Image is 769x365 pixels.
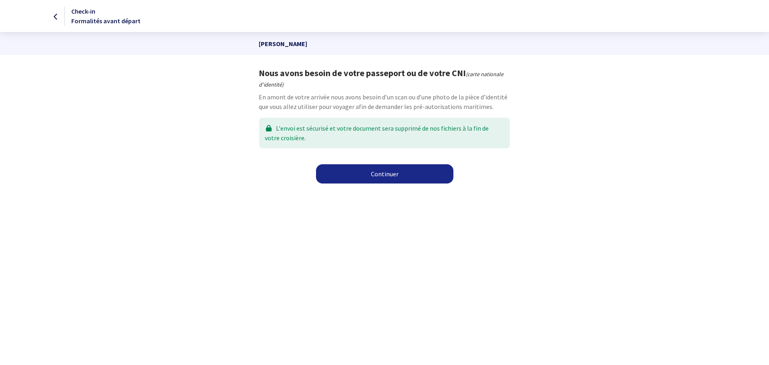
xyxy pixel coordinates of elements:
[259,32,510,55] p: [PERSON_NAME]
[71,7,141,25] span: Check-in Formalités avant départ
[259,92,510,111] p: En amont de votre arrivée nous avons besoin d’un scan ou d’une photo de la pièce d’identité que v...
[316,164,453,184] a: Continuer
[259,68,510,89] h1: Nous avons besoin de votre passeport ou de votre CNI
[259,118,509,148] div: L'envoi est sécurisé et votre document sera supprimé de nos fichiers à la fin de votre croisière.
